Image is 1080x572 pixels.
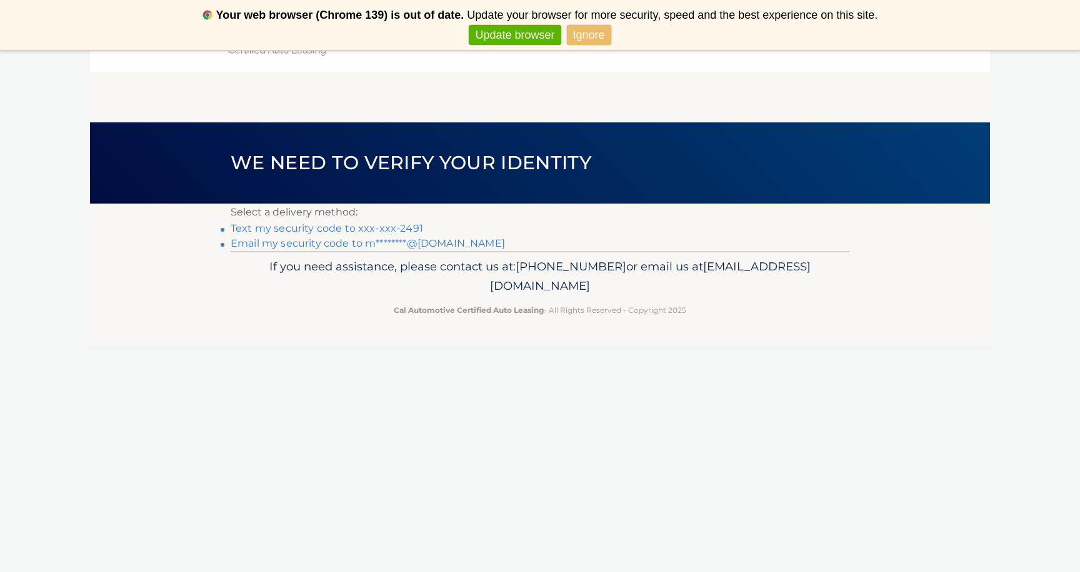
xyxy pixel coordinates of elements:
[231,151,591,174] span: We need to verify your identity
[231,204,849,221] p: Select a delivery method:
[216,9,464,21] b: Your web browser (Chrome 139) is out of date.
[516,259,626,274] span: [PHONE_NUMBER]
[567,25,611,46] a: Ignore
[394,305,544,315] strong: Cal Automotive Certified Auto Leasing
[239,257,841,297] p: If you need assistance, please contact us at: or email us at
[231,237,505,249] a: Email my security code to m********@[DOMAIN_NAME]
[231,222,423,234] a: Text my security code to xxx-xxx-2491
[469,25,561,46] a: Update browser
[239,303,841,317] p: - All Rights Reserved - Copyright 2025
[467,9,877,21] span: Update your browser for more security, speed and the best experience on this site.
